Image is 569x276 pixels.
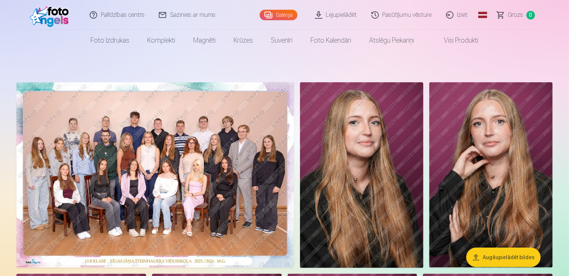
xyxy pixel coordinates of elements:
[526,11,535,19] span: 0
[30,3,73,27] img: /fa1
[139,30,185,51] a: Komplekti
[262,30,302,51] a: Suvenīri
[508,10,523,19] span: Grozs
[185,30,225,51] a: Magnēti
[423,30,488,51] a: Visi produkti
[466,248,541,267] button: Augšupielādēt bildes
[82,30,139,51] a: Foto izdrukas
[361,30,423,51] a: Atslēgu piekariņi
[225,30,262,51] a: Krūzes
[260,10,297,20] a: Galerija
[302,30,361,51] a: Foto kalendāri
